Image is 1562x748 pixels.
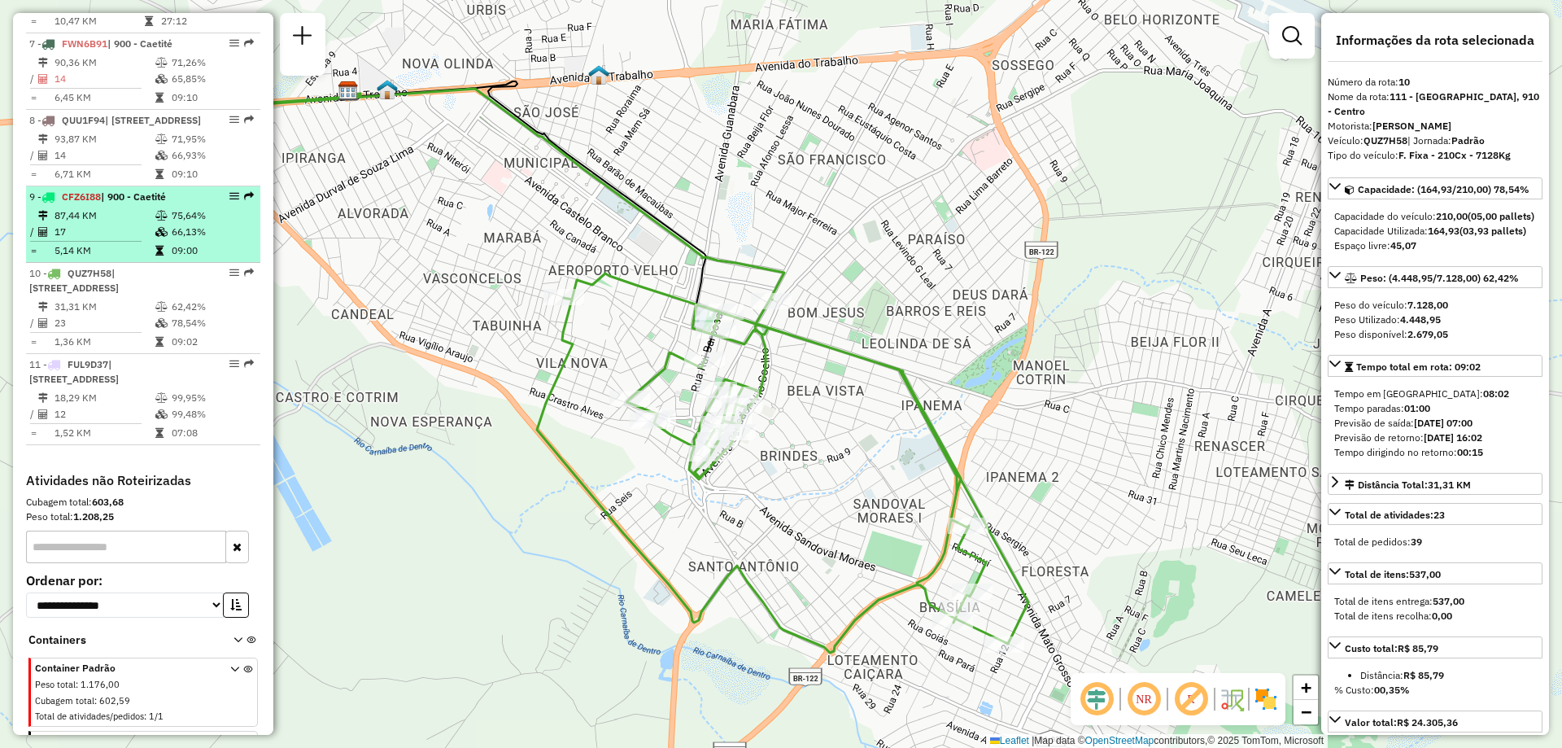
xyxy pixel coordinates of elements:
[155,151,168,160] i: % de utilização da cubagem
[171,208,253,224] td: 75,64%
[54,131,155,147] td: 93,87 KM
[38,58,48,68] i: Distância Total
[94,695,97,706] span: :
[38,393,48,403] i: Distância Total
[1372,120,1451,132] strong: [PERSON_NAME]
[244,191,254,201] em: Rota exportada
[145,16,153,26] i: Tempo total em rota
[1294,700,1318,724] a: Zoom out
[54,243,155,259] td: 5,14 KM
[29,315,37,331] td: /
[1328,528,1542,556] div: Total de atividades:23
[155,211,168,221] i: % de utilização do peso
[29,90,37,106] td: =
[1411,536,1422,548] strong: 39
[1328,380,1542,466] div: Tempo total em rota: 09:02
[160,13,225,29] td: 27:12
[171,224,253,240] td: 66,13%
[29,190,166,203] span: 9 -
[54,166,155,182] td: 6,71 KM
[1345,567,1441,582] div: Total de itens:
[1468,210,1534,222] strong: (05,00 pallets)
[54,315,155,331] td: 23
[54,406,155,422] td: 12
[1294,676,1318,700] a: Zoom in
[1407,328,1448,340] strong: 2.679,05
[1390,239,1416,252] strong: 45,07
[1356,361,1481,373] span: Tempo total em rota: 09:02
[171,315,253,331] td: 78,54%
[1404,402,1430,414] strong: 01:00
[229,115,239,125] em: Opções
[155,93,164,103] i: Tempo total em rota
[35,679,76,690] span: Peso total
[1328,473,1542,495] a: Distância Total:31,31 KM
[229,191,239,201] em: Opções
[1032,735,1034,746] span: |
[1459,225,1526,237] strong: (03,93 pallets)
[54,208,155,224] td: 87,44 KM
[149,711,164,722] span: 1/1
[29,224,37,240] td: /
[1483,387,1509,400] strong: 08:02
[1124,680,1163,719] span: Ocultar NR
[1328,711,1542,733] a: Valor total:R$ 24.305,36
[171,147,253,164] td: 66,93%
[1328,662,1542,704] div: Custo total:R$ 85,79
[1363,134,1407,147] strong: QUZ7H58
[54,55,155,71] td: 90,36 KM
[81,679,120,690] span: 1.176,00
[155,337,164,347] i: Tempo total em rota
[29,334,37,350] td: =
[29,267,119,294] span: 10 -
[38,227,48,237] i: Total de Atividades
[1077,680,1116,719] span: Ocultar deslocamento
[38,134,48,144] i: Distância Total
[1219,686,1245,712] img: Fluxo de ruas
[171,425,253,441] td: 07:08
[99,695,130,706] span: 602,59
[26,510,260,524] div: Peso total:
[1328,588,1542,630] div: Total de itens:537,00
[171,131,253,147] td: 71,95%
[1085,735,1154,746] a: OpenStreetMap
[1171,680,1211,719] span: Exibir rótulo
[1436,210,1468,222] strong: 210,00
[1398,149,1511,161] strong: F. Fixa - 210Cx - 7128Kg
[155,227,168,237] i: % de utilização da cubagem
[105,114,201,126] span: | [STREET_ADDRESS]
[1451,134,1485,147] strong: Padrão
[54,147,155,164] td: 14
[1328,562,1542,584] a: Total de itens:537,00
[1334,594,1536,609] div: Total de itens entrega:
[1432,610,1452,622] strong: 0,00
[54,334,155,350] td: 1,36 KM
[1328,148,1542,163] div: Tipo do veículo:
[54,90,155,106] td: 6,45 KM
[54,425,155,441] td: 1,52 KM
[155,246,164,256] i: Tempo total em rota
[171,166,253,182] td: 09:10
[62,114,105,126] span: QUU1F94
[229,359,239,369] em: Opções
[244,359,254,369] em: Rota exportada
[1428,225,1459,237] strong: 164,93
[26,571,260,590] label: Ordenar por:
[155,409,168,419] i: % de utilização da cubagem
[1433,595,1464,607] strong: 537,00
[1328,203,1542,260] div: Capacidade: (164,93/210,00) 78,54%
[171,55,253,71] td: 71,26%
[986,734,1328,748] div: Map data © contributors,© 2025 TomTom, Microsoft
[1328,266,1542,288] a: Peso: (4.448,95/7.128,00) 62,42%
[1345,509,1445,521] span: Total de atividades:
[1345,478,1471,492] div: Distância Total:
[1328,75,1542,90] div: Número da rota:
[171,90,253,106] td: 09:10
[171,406,253,422] td: 99,48%
[1358,183,1529,195] span: Capacidade: (164,93/210,00) 78,54%
[286,20,319,56] a: Nova sessão e pesquisa
[1457,446,1483,458] strong: 00:15
[38,409,48,419] i: Total de Atividades
[1334,387,1536,401] div: Tempo em [GEOGRAPHIC_DATA]:
[1345,641,1438,656] div: Custo total:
